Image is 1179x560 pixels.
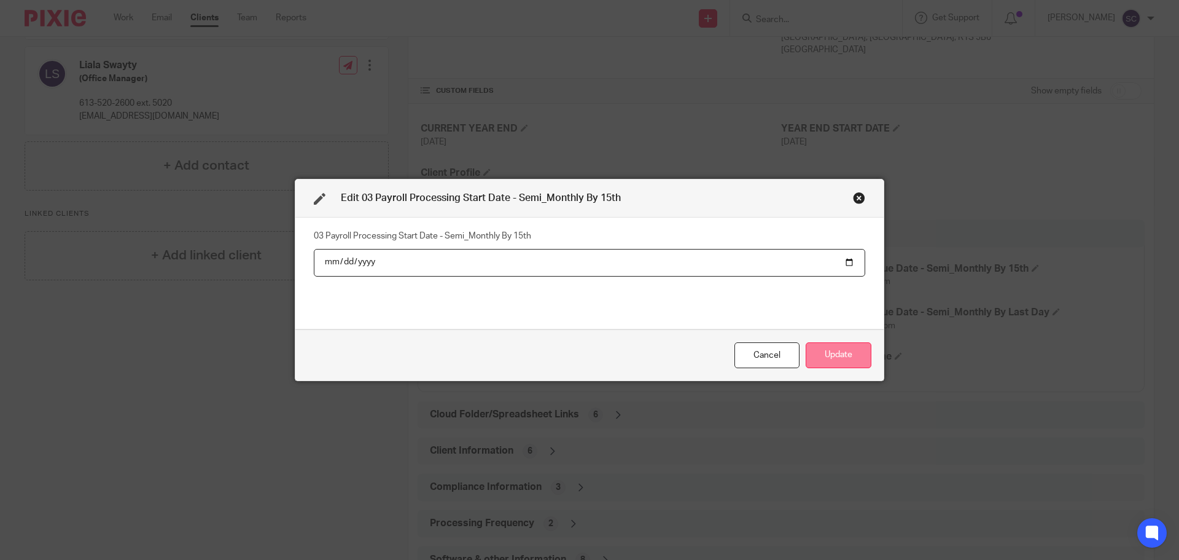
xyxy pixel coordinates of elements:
input: YYYY-MM-DD [314,249,865,277]
span: Edit 03 Payroll Processing Start Date - Semi_Monthly By 15th [341,193,621,203]
div: Close this dialog window [853,192,865,204]
div: Close this dialog window [734,342,800,369]
button: Update [806,342,871,369]
label: 03 Payroll Processing Start Date - Semi_Monthly By 15th [314,230,531,242]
